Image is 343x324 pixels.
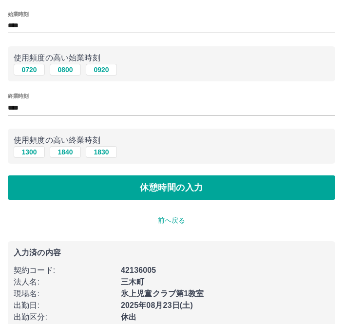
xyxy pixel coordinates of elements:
p: 契約コード : [14,265,115,276]
p: 使用頻度の高い始業時刻 [14,52,329,64]
b: 氷上児童クラブ第1教室 [121,289,204,298]
label: 終業時刻 [8,93,28,100]
p: 入力済の内容 [14,249,329,257]
b: 三木町 [121,278,144,286]
b: 休出 [121,313,136,321]
p: 使用頻度の高い終業時刻 [14,134,329,146]
p: 法人名 : [14,276,115,288]
button: 休憩時間の入力 [8,175,335,200]
p: 出勤区分 : [14,311,115,323]
p: 前へ戻る [8,215,335,226]
label: 始業時刻 [8,10,28,18]
b: 2025年08月23日(土) [121,301,193,309]
p: 現場名 : [14,288,115,300]
button: 0800 [50,64,81,76]
button: 1300 [14,146,45,158]
b: 42136005 [121,266,156,274]
button: 0720 [14,64,45,76]
button: 0920 [86,64,117,76]
button: 1830 [86,146,117,158]
p: 出勤日 : [14,300,115,311]
button: 1840 [50,146,81,158]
